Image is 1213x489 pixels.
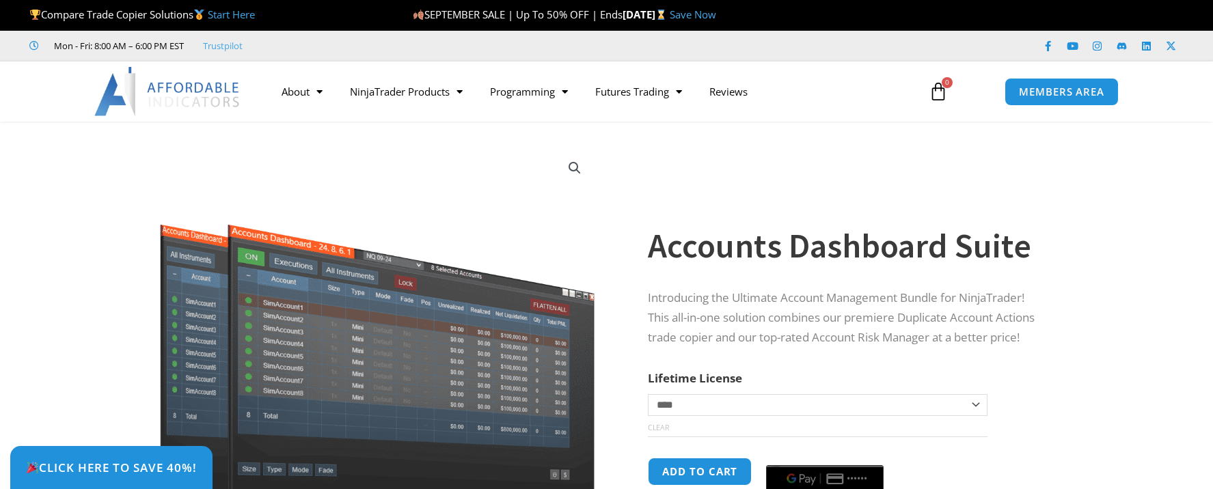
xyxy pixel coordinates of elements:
span: 0 [942,77,953,88]
a: Futures Trading [582,76,696,107]
a: Save Now [670,8,716,21]
span: Compare Trade Copier Solutions [29,8,255,21]
a: Reviews [696,76,761,107]
a: View full-screen image gallery [562,156,587,180]
label: Lifetime License [648,370,742,386]
a: About [268,76,336,107]
a: 0 [908,72,968,111]
span: MEMBERS AREA [1019,87,1104,97]
h1: Accounts Dashboard Suite [648,222,1047,270]
span: Mon - Fri: 8:00 AM – 6:00 PM EST [51,38,184,54]
img: 🍂 [413,10,424,20]
img: ⌛ [656,10,666,20]
img: 🎉 [27,462,38,473]
img: 🥇 [194,10,204,20]
a: Programming [476,76,582,107]
span: Click Here to save 40%! [26,462,197,473]
a: Start Here [208,8,255,21]
strong: [DATE] [623,8,670,21]
img: 🏆 [30,10,40,20]
a: 🎉Click Here to save 40%! [10,446,213,489]
img: LogoAI | Affordable Indicators – NinjaTrader [94,67,241,116]
a: Clear options [648,423,669,432]
a: NinjaTrader Products [336,76,476,107]
p: Introducing the Ultimate Account Management Bundle for NinjaTrader! This all-in-one solution comb... [648,288,1047,348]
a: Trustpilot [203,38,243,54]
span: SEPTEMBER SALE | Up To 50% OFF | Ends [413,8,623,21]
a: MEMBERS AREA [1005,78,1119,106]
nav: Menu [268,76,913,107]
